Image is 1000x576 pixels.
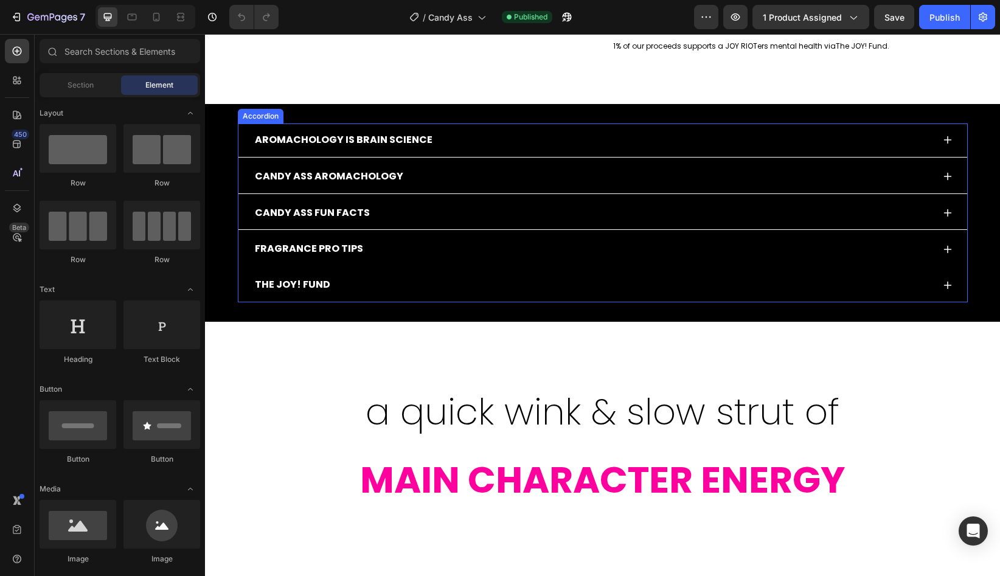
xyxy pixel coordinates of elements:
span: / [423,11,426,24]
span: Button [40,384,62,395]
div: Open Intercom Messenger [959,516,988,546]
div: Heading [40,354,116,365]
div: Image [40,553,116,564]
span: Toggle open [181,380,200,399]
span: Candy Ass [428,11,473,24]
span: Text [40,284,55,295]
div: Publish [929,11,960,24]
input: Search Sections & Elements [40,39,200,63]
span: Section [68,80,94,91]
div: Text Block [123,354,200,365]
div: Button [40,454,116,465]
span: Layout [40,108,63,119]
div: Button [123,454,200,465]
span: Toggle open [181,280,200,299]
div: 450 [12,130,29,139]
button: 7 [5,5,91,29]
p: 7 [80,10,85,24]
div: Undo/Redo [229,5,279,29]
button: 1 product assigned [752,5,869,29]
span: Published [514,12,547,23]
button: Publish [919,5,970,29]
span: Element [145,80,173,91]
div: Beta [9,223,29,232]
span: Media [40,484,61,494]
span: Toggle open [181,103,200,123]
div: Image [123,553,200,564]
div: Row [40,178,116,189]
div: Row [123,178,200,189]
span: Toggle open [181,479,200,499]
iframe: Design area [205,34,1000,576]
button: Save [874,5,914,29]
div: Row [40,254,116,265]
span: 1 product assigned [763,11,842,24]
div: Row [123,254,200,265]
span: Save [884,12,905,23]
